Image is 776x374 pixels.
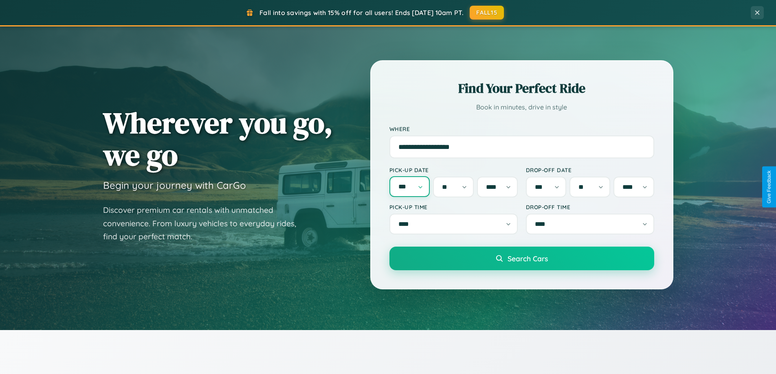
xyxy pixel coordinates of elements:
[103,107,333,171] h1: Wherever you go, we go
[259,9,464,17] span: Fall into savings with 15% off for all users! Ends [DATE] 10am PT.
[389,125,654,132] label: Where
[389,166,518,173] label: Pick-up Date
[389,101,654,113] p: Book in minutes, drive in style
[389,203,518,210] label: Pick-up Time
[766,171,772,203] div: Give Feedback
[103,179,246,191] h3: Begin your journey with CarGo
[526,166,654,173] label: Drop-off Date
[508,254,548,263] span: Search Cars
[389,79,654,97] h2: Find Your Perfect Ride
[103,203,307,243] p: Discover premium car rentals with unmatched convenience. From luxury vehicles to everyday rides, ...
[470,6,504,20] button: FALL15
[389,247,654,270] button: Search Cars
[526,203,654,210] label: Drop-off Time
